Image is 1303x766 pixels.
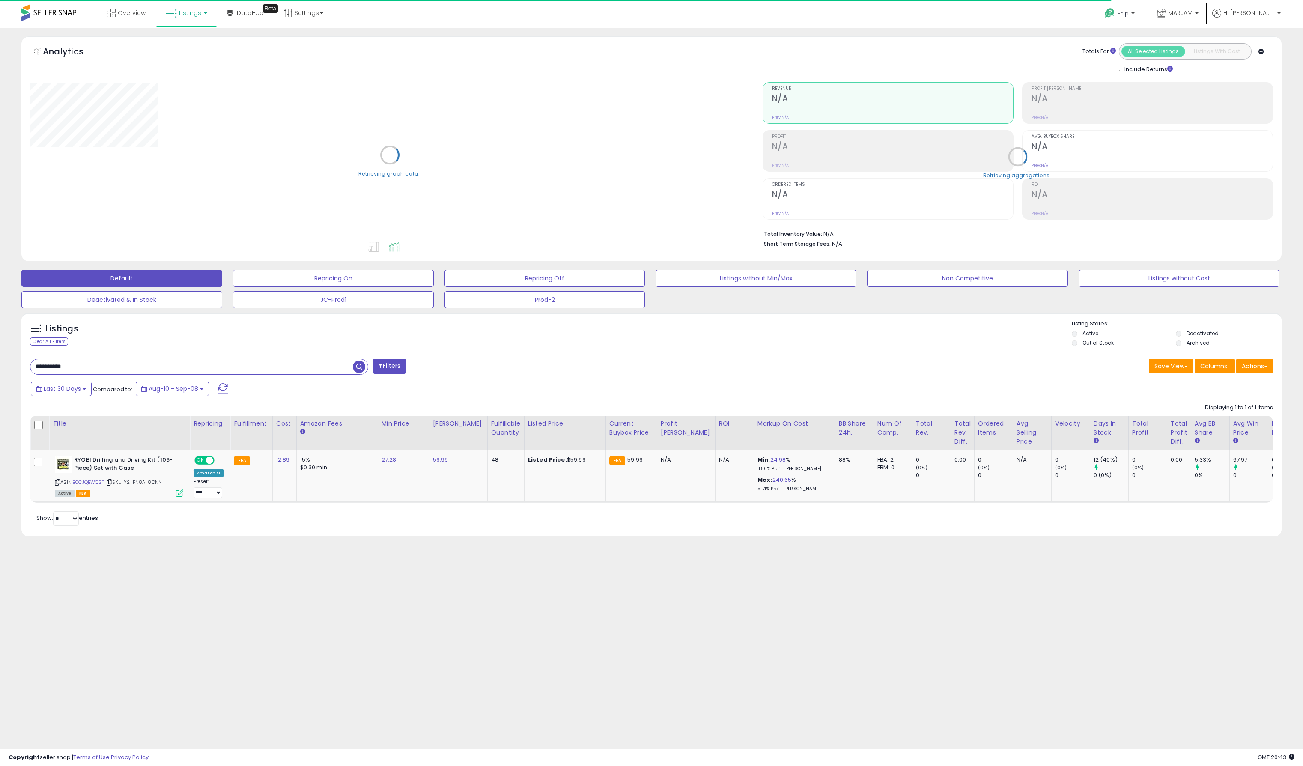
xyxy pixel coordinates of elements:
[719,419,750,428] div: ROI
[757,476,829,492] div: %
[1121,46,1185,57] button: All Selected Listings
[1195,456,1229,464] div: 5.33%
[382,419,426,428] div: Min Price
[757,456,829,472] div: %
[118,9,146,17] span: Overview
[877,419,909,437] div: Num of Comp.
[136,382,209,396] button: Aug-10 - Sep-08
[444,270,645,287] button: Repricing Off
[1195,437,1200,445] small: Avg BB Share.
[1094,456,1128,464] div: 12 (40%)
[93,385,132,393] span: Compared to:
[916,419,947,437] div: Total Rev.
[757,486,829,492] p: 51.71% Profit [PERSON_NAME]
[195,457,206,464] span: ON
[30,337,68,346] div: Clear All Filters
[1171,419,1187,446] div: Total Profit Diff.
[661,419,712,437] div: Profit [PERSON_NAME]
[983,171,1052,179] div: Retrieving aggregations..
[213,457,227,464] span: OFF
[1082,330,1098,337] label: Active
[31,382,92,396] button: Last 30 Days
[1187,339,1210,346] label: Archived
[36,514,98,522] span: Show: entries
[382,456,397,464] a: 27.28
[770,456,786,464] a: 24.98
[179,9,201,17] span: Listings
[1094,419,1125,437] div: Days In Stock
[72,479,104,486] a: B0CJQBWQST
[491,419,521,437] div: Fulfillable Quantity
[1094,437,1099,445] small: Days In Stock.
[877,456,906,464] div: FBA: 2
[1195,419,1226,437] div: Avg BB Share
[1094,471,1128,479] div: 0 (0%)
[55,490,75,497] span: All listings currently available for purchase on Amazon
[433,419,484,428] div: [PERSON_NAME]
[491,456,518,464] div: 48
[45,323,78,335] h5: Listings
[954,456,968,464] div: 0.00
[839,456,867,464] div: 88%
[978,464,990,471] small: (0%)
[1079,270,1279,287] button: Listings without Cost
[55,456,72,473] img: 51KZkpP3SBL._SL40_.jpg
[1017,419,1048,446] div: Avg Selling Price
[1233,456,1268,464] div: 67.97
[719,456,747,464] div: N/A
[1272,419,1303,437] div: Returned Items
[194,469,224,477] div: Amazon AI
[300,428,305,436] small: Amazon Fees.
[233,270,434,287] button: Repricing On
[609,456,625,465] small: FBA
[757,456,770,464] b: Min:
[656,270,856,287] button: Listings without Min/Max
[44,384,81,393] span: Last 30 Days
[978,456,1013,464] div: 0
[528,456,599,464] div: $59.99
[53,419,186,428] div: Title
[194,479,224,498] div: Preset:
[839,419,870,437] div: BB Share 24h.
[661,456,709,464] div: N/A
[1104,8,1115,18] i: Get Help
[1212,9,1281,28] a: Hi [PERSON_NAME]
[978,419,1009,437] div: Ordered Items
[433,456,448,464] a: 59.99
[194,419,227,428] div: Repricing
[1055,456,1090,464] div: 0
[877,464,906,471] div: FBM: 0
[237,9,264,17] span: DataHub
[21,291,222,308] button: Deactivated & In Stock
[609,419,653,437] div: Current Buybox Price
[757,476,772,484] b: Max:
[74,456,178,474] b: RYOBI Drilling and Driving Kit (106-Piece) Set with Case
[1132,464,1144,471] small: (0%)
[234,456,250,465] small: FBA
[1055,464,1067,471] small: (0%)
[373,359,406,374] button: Filters
[1149,359,1193,373] button: Save View
[1233,419,1264,437] div: Avg Win Price
[1082,339,1114,346] label: Out of Stock
[1171,456,1184,464] div: 0.00
[444,291,645,308] button: Prod-2
[1072,320,1282,328] p: Listing States:
[772,476,792,484] a: 240.65
[1187,330,1219,337] label: Deactivated
[55,456,183,496] div: ASIN:
[1082,48,1116,56] div: Totals For
[234,419,268,428] div: Fulfillment
[300,419,374,428] div: Amazon Fees
[43,45,100,60] h5: Analytics
[1272,464,1284,471] small: (0%)
[276,456,290,464] a: 12.89
[1205,404,1273,412] div: Displaying 1 to 1 of 1 items
[1117,10,1129,17] span: Help
[954,419,971,446] div: Total Rev. Diff.
[263,4,278,13] div: Tooltip anchor
[1233,437,1238,445] small: Avg Win Price.
[528,419,602,428] div: Listed Price
[149,384,198,393] span: Aug-10 - Sep-08
[1195,359,1235,373] button: Columns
